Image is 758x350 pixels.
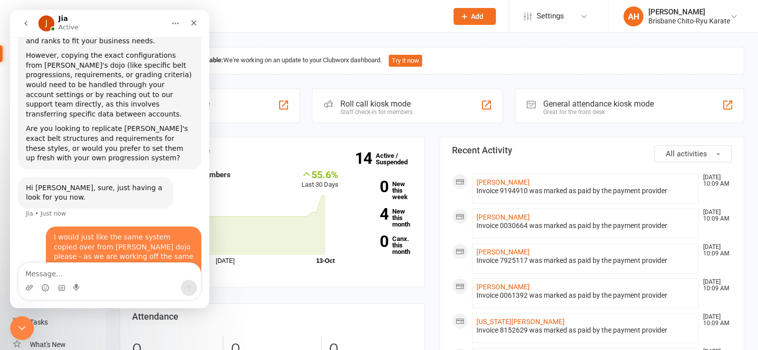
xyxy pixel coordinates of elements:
div: Are you looking to replicate [PERSON_NAME]'s exact belt structures and requirements for these sty... [16,114,183,153]
textarea: Message… [8,253,191,270]
strong: 4 [353,207,388,222]
button: Start recording [63,274,71,282]
div: What's New [30,341,66,349]
span: Add [471,12,483,20]
div: Invoice 9194910 was marked as paid by the payment provider [476,187,695,195]
button: Send a message… [171,270,187,286]
a: 0Canx. this month [353,235,412,255]
a: Tasks [13,311,105,334]
div: 55.6% [302,169,338,180]
div: Brisbane Chito-Ryu Karate [648,16,730,25]
iframe: Intercom live chat [10,10,209,308]
div: We're working on an update to your Clubworx dashboard. [120,47,744,75]
time: [DATE] 10:09 AM [698,209,731,222]
time: [DATE] 10:09 AM [698,314,731,327]
time: [DATE] 10:09 AM [698,174,731,187]
span: All activities [666,149,707,158]
div: Invoice 7925117 was marked as paid by the payment provider [476,256,695,265]
div: Jia • Just now [16,201,56,207]
button: All activities [654,145,732,162]
div: Great for the front desk [543,109,654,116]
div: I would just like the same system copied over from [PERSON_NAME] dojo please - as we are working ... [36,217,191,267]
div: Invoice 0030664 was marked as paid by the payment provider [476,222,695,230]
a: 14Active / Suspended [376,145,420,173]
a: [PERSON_NAME] [476,283,530,291]
div: AH [623,6,643,26]
div: Invoice 0061392 was marked as paid by the payment provider [476,291,695,300]
div: Close [175,4,193,22]
div: [PERSON_NAME] [648,7,730,16]
div: Last 30 Days [302,169,338,190]
time: [DATE] 10:09 AM [698,244,731,257]
h3: Attendance [132,312,412,322]
div: Invoice 8152629 was marked as paid by the payment provider [476,326,695,335]
button: Add [454,8,496,25]
div: Hi [PERSON_NAME], sure, just having a look for you now. [16,173,155,193]
a: [PERSON_NAME] [476,178,530,186]
h3: Recent Activity [452,145,732,155]
button: Emoji picker [31,274,39,282]
div: Tasks [30,318,48,326]
button: Home [156,4,175,23]
div: Jia says… [8,167,191,217]
a: [PERSON_NAME] [476,248,530,256]
strong: 0 [353,179,388,194]
strong: 14 [355,151,376,166]
div: I would just like the same system copied over from [PERSON_NAME] dojo please - as we are working ... [44,223,183,261]
div: However, copying the exact configurations from [PERSON_NAME]'s dojo (like specific belt progressi... [16,41,183,109]
div: Staff check-in for members [340,109,413,116]
a: 0New this week [353,181,412,200]
a: [PERSON_NAME] [476,213,530,221]
p: Active [48,12,68,22]
a: 4New this month [353,208,412,228]
div: General attendance kiosk mode [543,99,654,109]
button: Try it now [389,55,422,67]
div: Anthony says… [8,217,191,268]
h3: Members [132,145,412,155]
strong: 0 [353,234,388,249]
time: [DATE] 10:09 AM [698,279,731,292]
button: Upload attachment [15,274,23,282]
span: Settings [537,5,564,27]
button: Gif picker [47,274,55,282]
div: Hi [PERSON_NAME], sure, just having a look for you now.Jia • Just now [8,167,163,199]
div: Roll call kiosk mode [340,99,413,109]
input: Search... [131,9,441,23]
a: [US_STATE][PERSON_NAME] [476,318,565,326]
iframe: Intercom live chat [10,316,34,340]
